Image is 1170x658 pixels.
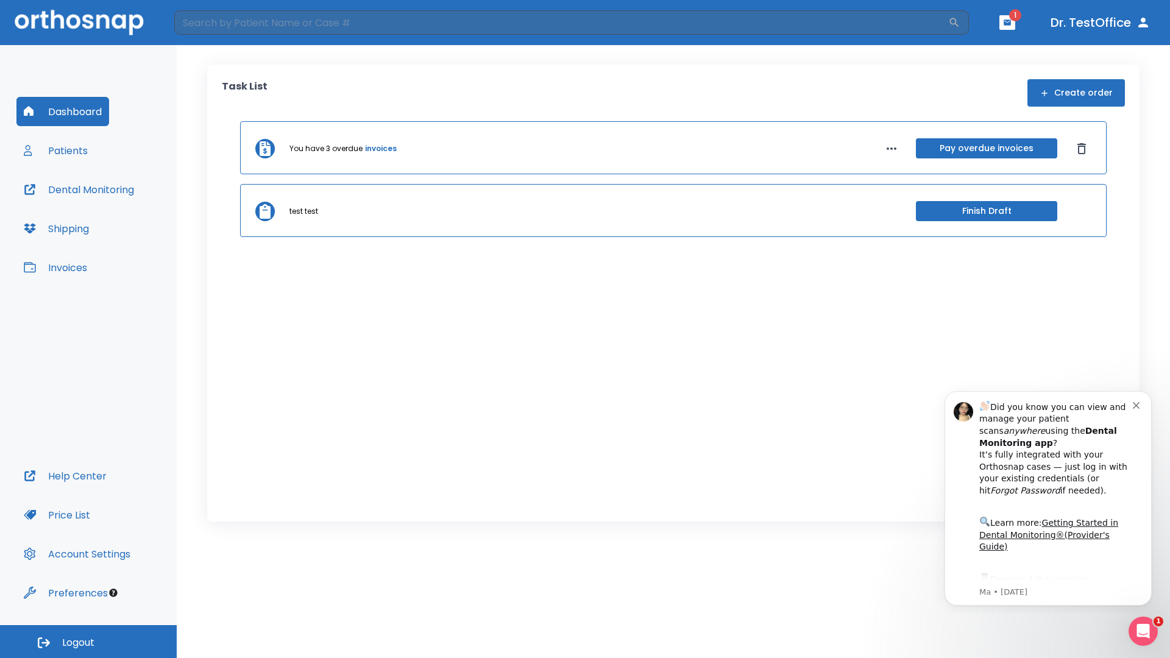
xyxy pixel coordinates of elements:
[207,19,216,29] button: Dismiss notification
[16,214,96,243] button: Shipping
[16,136,95,165] button: Patients
[16,539,138,568] button: Account Settings
[916,201,1057,221] button: Finish Draft
[365,143,397,154] a: invoices
[1027,79,1125,107] button: Create order
[16,500,97,529] button: Price List
[289,143,363,154] p: You have 3 overdue
[1072,139,1091,158] button: Dismiss
[15,10,144,35] img: Orthosnap
[62,636,94,649] span: Logout
[916,138,1057,158] button: Pay overdue invoices
[53,191,207,253] div: Download the app: | ​ Let us know if you need help getting started!
[1009,9,1021,21] span: 1
[108,587,119,598] div: Tooltip anchor
[16,461,114,490] button: Help Center
[222,79,268,107] p: Task List
[1046,12,1155,34] button: Dr. TestOffice
[16,175,141,204] button: Dental Monitoring
[1129,617,1158,646] iframe: Intercom live chat
[16,253,94,282] button: Invoices
[1154,617,1163,626] span: 1
[53,207,207,218] p: Message from Ma, sent 7w ago
[16,97,109,126] button: Dashboard
[289,206,318,217] p: test test
[174,10,948,35] input: Search by Patient Name or Case #
[53,194,161,216] a: App Store
[926,380,1170,613] iframe: Intercom notifications message
[16,578,115,607] button: Preferences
